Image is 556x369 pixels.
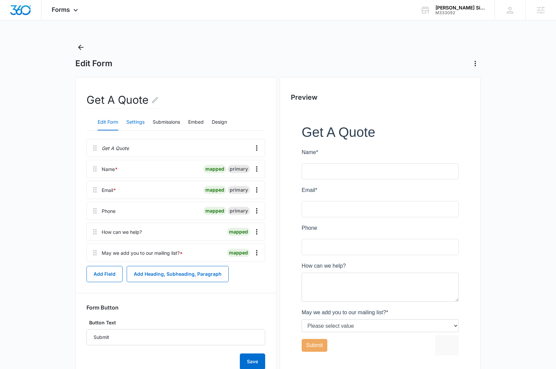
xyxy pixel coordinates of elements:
[126,114,145,130] button: Settings
[151,92,159,108] button: Edit Form Name
[86,92,159,108] h2: Get A Quote
[86,266,123,282] button: Add Field
[251,205,262,216] button: Overflow Menu
[75,58,112,69] h1: Edit Form
[4,218,21,224] span: Submit
[102,249,183,256] div: May we add you to our mailing list?
[102,207,116,215] div: Phone
[75,42,86,53] button: Back
[102,228,142,236] div: How can we help?
[251,143,262,153] button: Overflow Menu
[188,114,204,130] button: Embed
[98,114,118,130] button: Edit Form
[133,211,220,231] iframe: reCAPTCHA
[227,228,250,236] div: mapped
[227,249,250,257] div: mapped
[228,165,250,173] div: primary
[203,165,226,173] div: mapped
[86,304,119,311] h3: Form Button
[251,164,262,174] button: Overflow Menu
[228,186,250,194] div: primary
[291,92,470,102] h2: Preview
[470,58,481,69] button: Actions
[203,207,226,215] div: mapped
[435,10,485,15] div: account id
[251,184,262,195] button: Overflow Menu
[251,226,262,237] button: Overflow Menu
[52,6,70,13] span: Forms
[102,187,116,194] div: Email
[203,186,226,194] div: mapped
[127,266,229,282] button: Add Heading, Subheading, Paragraph
[102,145,129,152] p: Get A Quote
[153,114,180,130] button: Submissions
[435,5,485,10] div: account name
[212,114,227,130] button: Design
[251,247,262,258] button: Overflow Menu
[102,166,118,173] div: Name
[228,207,250,215] div: primary
[86,319,265,326] label: Button Text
